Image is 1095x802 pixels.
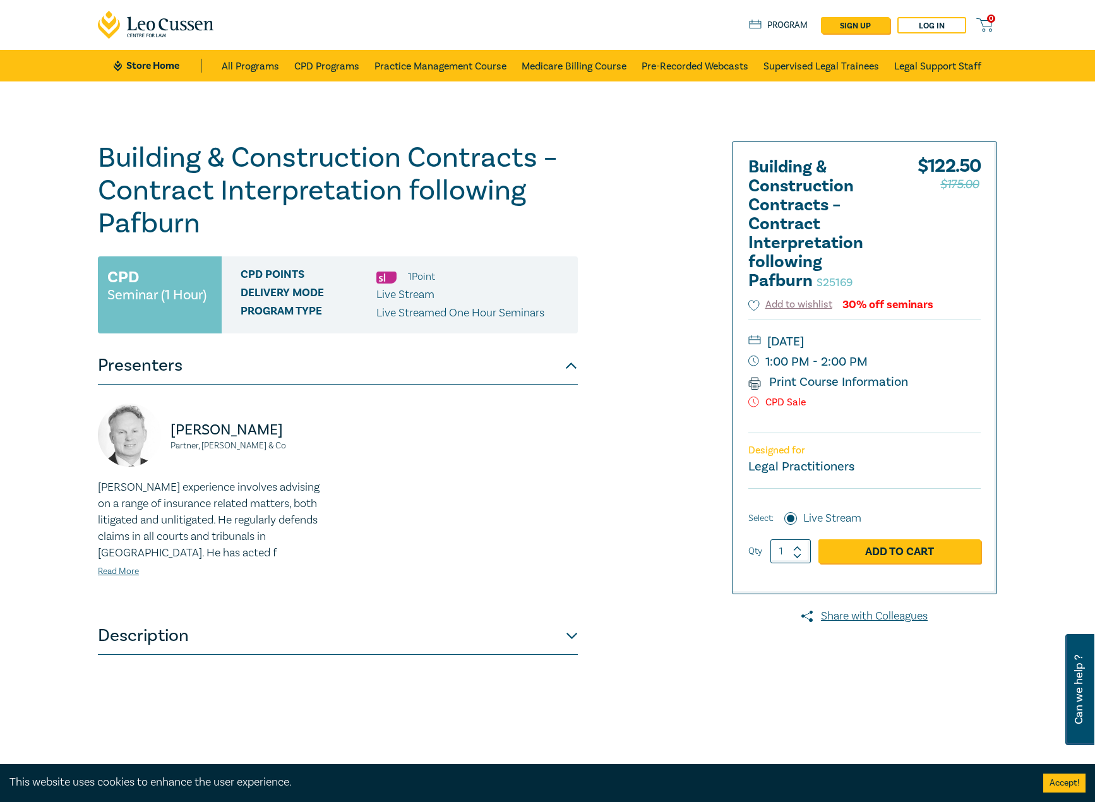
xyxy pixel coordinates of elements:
a: Program [749,18,808,32]
a: Print Course Information [748,374,908,390]
a: Add to Cart [818,539,981,563]
small: Partner, [PERSON_NAME] & Co [171,441,330,450]
a: Pre-Recorded Webcasts [642,50,748,81]
a: CPD Programs [294,50,359,81]
a: Store Home [114,59,201,73]
span: Program type [241,305,376,321]
a: Share with Colleagues [732,608,997,625]
small: Legal Practitioners [748,458,854,475]
li: 1 Point [408,268,435,285]
label: Live Stream [803,510,861,527]
button: Description [98,617,578,655]
button: Presenters [98,347,578,385]
span: Live Stream [376,287,434,302]
p: Live Streamed One Hour Seminars [376,305,544,321]
span: Can we help ? [1073,642,1085,738]
a: Supervised Legal Trainees [763,50,879,81]
h3: CPD [107,266,139,289]
small: S25169 [817,275,853,290]
input: 1 [770,539,811,563]
span: $175.00 [940,174,979,195]
div: This website uses cookies to enhance the user experience. [9,774,1024,791]
p: CPD Sale [748,397,981,409]
div: $ 122.50 [918,158,981,297]
a: Legal Support Staff [894,50,981,81]
span: Delivery Mode [241,287,376,303]
a: Log in [897,17,966,33]
button: Add to wishlist [748,297,832,312]
small: 1:00 PM - 2:00 PM [748,352,981,372]
small: [DATE] [748,332,981,352]
p: [PERSON_NAME] experience involves advising on a range of insurance related matters, both litigate... [98,479,330,561]
span: 0 [987,15,995,23]
p: [PERSON_NAME] [171,420,330,440]
div: 30% off seminars [842,299,933,311]
span: Select: [748,512,774,525]
a: Read More [98,566,139,577]
a: All Programs [222,50,279,81]
a: Practice Management Course [374,50,506,81]
h2: Building & Construction Contracts – Contract Interpretation following Pafburn [748,158,887,290]
label: Qty [748,544,762,558]
img: Substantive Law [376,272,397,284]
h1: Building & Construction Contracts – Contract Interpretation following Pafburn [98,141,578,240]
a: Medicare Billing Course [522,50,626,81]
span: CPD Points [241,268,376,285]
small: Seminar (1 Hour) [107,289,206,301]
p: Designed for [748,445,981,457]
a: sign up [821,17,890,33]
img: https://s3.ap-southeast-2.amazonaws.com/leo-cussen-store-production-content/Contacts/Ross%20Donal... [98,404,161,467]
button: Accept cookies [1043,774,1086,793]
